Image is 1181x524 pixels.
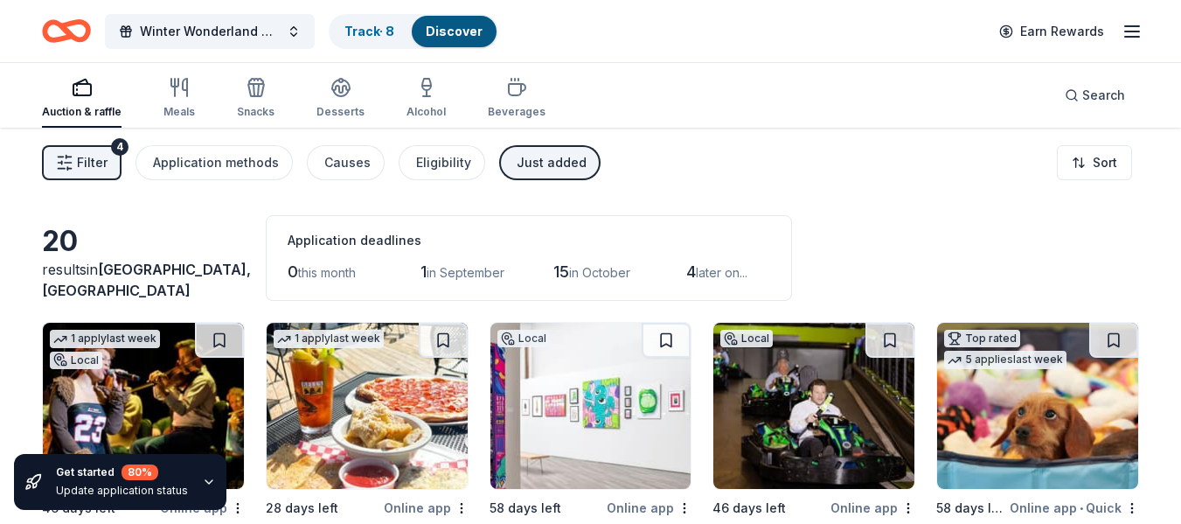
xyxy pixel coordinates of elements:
button: Beverages [488,70,545,128]
img: Image for Chandler Center for the Arts [490,323,691,489]
button: Sort [1057,145,1132,180]
img: Image for Andretti Indoor Karting & Games (Chandler) [713,323,914,489]
button: Track· 8Discover [329,14,498,49]
div: Update application status [56,484,188,498]
div: Online app [607,497,691,519]
span: [GEOGRAPHIC_DATA], [GEOGRAPHIC_DATA] [42,261,251,299]
div: Beverages [488,105,545,119]
div: 58 days left [490,498,561,519]
span: in October [569,265,630,280]
div: Application deadlines [288,230,770,251]
span: later on... [696,265,747,280]
button: Causes [307,145,385,180]
span: in September [427,265,504,280]
span: Sort [1093,152,1117,173]
div: Online app [384,497,469,519]
img: Image for BarkBox [937,323,1138,489]
span: • [1080,501,1083,515]
span: Filter [77,152,108,173]
div: Local [720,330,773,347]
div: 46 days left [712,498,786,519]
button: Filter4 [42,145,122,180]
div: results [42,259,245,301]
div: Auction & raffle [42,105,122,119]
div: Online app [830,497,915,519]
button: Meals [163,70,195,128]
a: Earn Rewards [989,16,1115,47]
div: Online app Quick [1010,497,1139,519]
span: 15 [553,262,569,281]
span: 0 [288,262,298,281]
img: Image for Slices Pizzeria [267,323,468,489]
span: Search [1082,85,1125,106]
button: Desserts [316,70,365,128]
div: Local [497,330,550,347]
a: Track· 8 [344,24,394,38]
div: 5 applies last week [944,351,1066,369]
div: Desserts [316,105,365,119]
div: 1 apply last week [274,330,384,348]
div: Just added [517,152,587,173]
div: 28 days left [266,498,338,519]
span: 4 [686,262,696,281]
button: Search [1051,78,1139,113]
div: Application methods [153,152,279,173]
span: this month [298,265,356,280]
button: Winter Wonderland Charity Gala [105,14,315,49]
button: Alcohol [406,70,446,128]
img: Image for Phoenix Symphony [43,323,244,489]
div: Causes [324,152,371,173]
div: 1 apply last week [50,330,160,348]
button: Eligibility [399,145,485,180]
button: Auction & raffle [42,70,122,128]
a: Discover [426,24,483,38]
div: Local [50,352,102,369]
button: Snacks [237,70,274,128]
span: in [42,261,251,299]
div: 20 [42,224,245,259]
div: Alcohol [406,105,446,119]
div: Meals [163,105,195,119]
button: Application methods [135,145,293,180]
button: Just added [499,145,601,180]
a: Home [42,10,91,52]
div: Get started [56,465,188,480]
span: Winter Wonderland Charity Gala [140,21,280,42]
div: Eligibility [416,152,471,173]
div: 4 [111,138,129,156]
div: 80 % [122,465,158,480]
div: Top rated [944,330,1020,347]
span: 1 [420,262,427,281]
div: Snacks [237,105,274,119]
div: 58 days left [936,498,1006,519]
